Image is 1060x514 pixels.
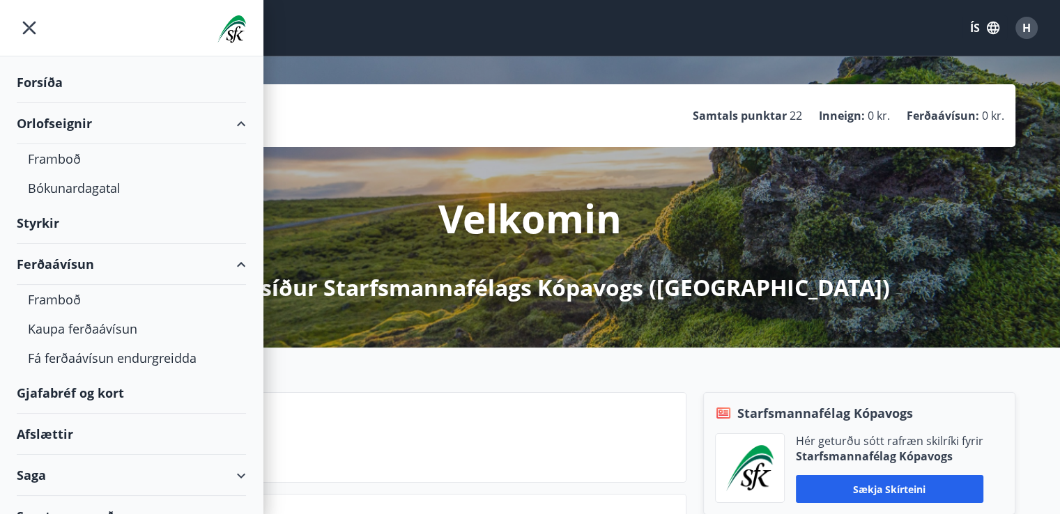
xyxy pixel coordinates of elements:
[726,445,774,491] img: x5MjQkxwhnYn6YREZUTEa9Q4KsBUeQdWGts9Dj4O.png
[1022,20,1031,36] span: H
[737,404,913,422] span: Starfsmannafélag Kópavogs
[796,449,983,464] p: Starfsmannafélag Kópavogs
[17,455,246,496] div: Saga
[17,15,42,40] button: menu
[28,173,235,203] div: Bókunardagatal
[438,192,622,244] p: Velkomin
[796,433,983,449] p: Hér geturðu sótt rafræn skilríki fyrir
[907,108,979,123] p: Ferðaávísun :
[217,15,246,43] img: union_logo
[1010,11,1043,45] button: H
[28,144,235,173] div: Framboð
[982,108,1004,123] span: 0 kr.
[148,428,675,451] p: Næstu helgi
[962,15,1007,40] button: ÍS
[17,414,246,455] div: Afslættir
[17,203,246,244] div: Styrkir
[17,62,246,103] div: Forsíða
[796,475,983,503] button: Sækja skírteini
[28,314,235,343] div: Kaupa ferðaávísun
[693,108,787,123] p: Samtals punktar
[868,108,890,123] span: 0 kr.
[790,108,802,123] span: 22
[28,285,235,314] div: Framboð
[170,272,890,303] p: á Mínar síður Starfsmannafélags Kópavogs ([GEOGRAPHIC_DATA])
[819,108,865,123] p: Inneign :
[17,244,246,285] div: Ferðaávísun
[28,343,235,373] div: Fá ferðaávísun endurgreidda
[17,373,246,414] div: Gjafabréf og kort
[17,103,246,144] div: Orlofseignir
